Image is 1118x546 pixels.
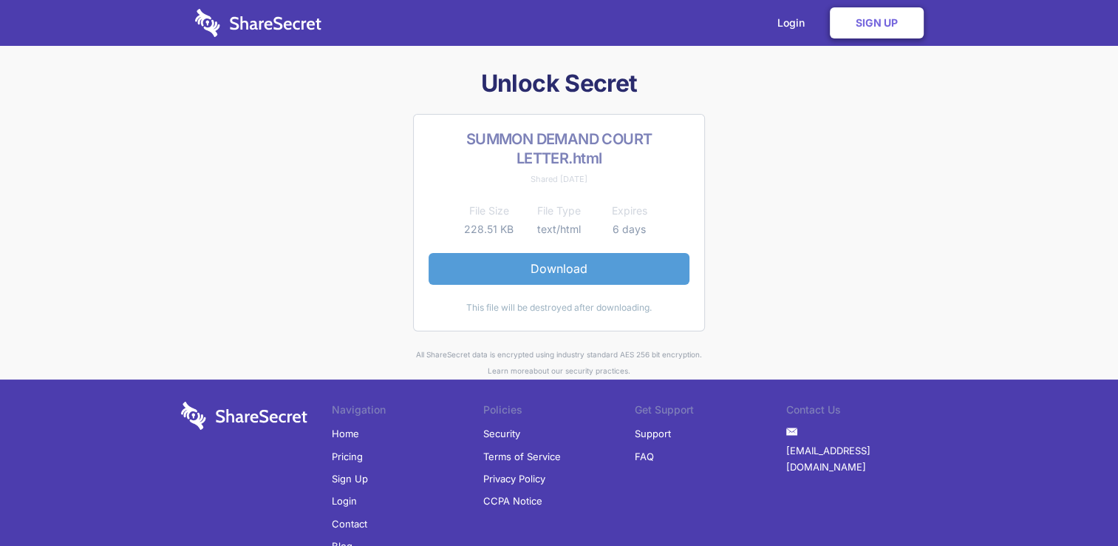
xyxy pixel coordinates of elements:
li: Get Support [635,402,786,422]
a: FAQ [635,445,654,468]
a: CCPA Notice [483,490,542,512]
a: Privacy Policy [483,468,545,490]
th: File Type [524,202,594,220]
a: Sign Up [332,468,368,490]
a: Login [332,490,357,512]
a: [EMAIL_ADDRESS][DOMAIN_NAME] [786,439,938,479]
a: Pricing [332,445,363,468]
a: Contact [332,513,367,535]
th: Expires [594,202,664,220]
img: logo-wordmark-white-trans-d4663122ce5f474addd5e946df7df03e33cb6a1c49d2221995e7729f52c070b2.svg [181,402,307,430]
img: logo-wordmark-white-trans-d4663122ce5f474addd5e946df7df03e33cb6a1c49d2221995e7729f52c070b2.svg [195,9,321,37]
div: All ShareSecret data is encrypted using industry standard AES 256 bit encryption. about our secur... [175,346,944,380]
td: text/html [524,220,594,238]
li: Navigation [332,402,483,422]
td: 228.51 KB [454,220,524,238]
a: Download [429,253,689,284]
a: Terms of Service [483,445,561,468]
li: Contact Us [786,402,938,422]
a: Sign Up [830,7,924,38]
a: Security [483,422,520,445]
div: Shared [DATE] [429,171,689,187]
a: Home [332,422,359,445]
h2: SUMMON DEMAND COURT LETTER.html [429,129,689,168]
th: File Size [454,202,524,220]
iframe: Drift Widget Chat Controller [1044,472,1100,528]
a: Support [635,422,671,445]
div: This file will be destroyed after downloading. [429,300,689,316]
h1: Unlock Secret [175,68,944,99]
td: 6 days [594,220,664,238]
a: Learn more [488,366,529,375]
li: Policies [483,402,635,422]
